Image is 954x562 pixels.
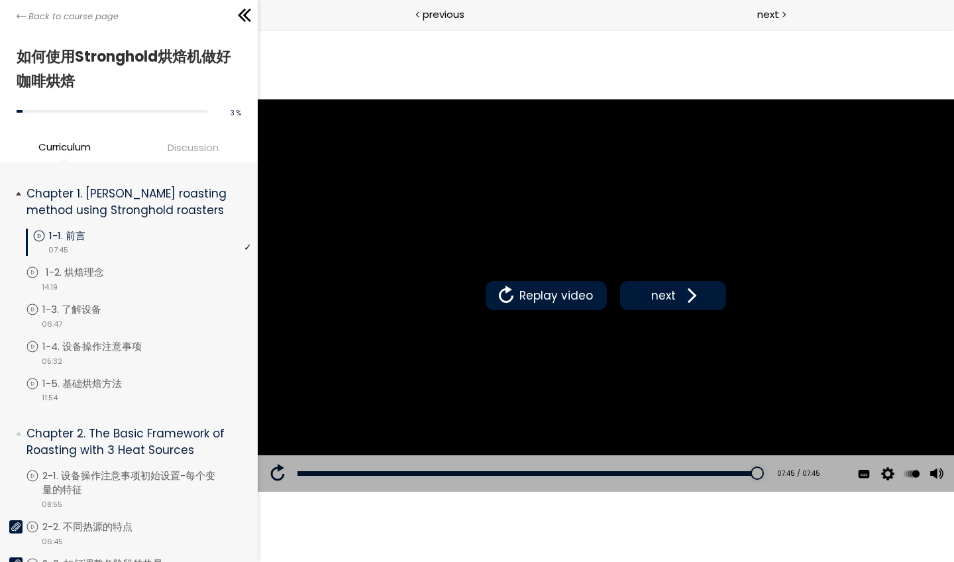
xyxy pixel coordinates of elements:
span: Curriculum [38,139,91,154]
span: 14:19 [42,282,58,293]
span: next [757,7,779,22]
span: 3 % [231,108,241,118]
a: Back to course page [17,10,119,23]
button: Subtitles and Transcript [596,426,616,463]
span: 07:45 [48,245,68,256]
h1: 如何使用Stronghold烘焙机做好咖啡烘焙 [17,44,235,94]
span: previous [423,7,464,22]
div: See available captions [594,426,618,463]
p: 1-1. 前言 [49,229,112,243]
span: Back to course page [28,10,119,23]
p: Chapter 1. [PERSON_NAME] roasting method using Stronghold roasters [26,186,241,218]
span: Discussion [168,140,219,155]
button: Video quality [620,426,640,463]
div: Change playback rate [642,426,666,463]
div: 07:45 / 07:45 [511,439,562,450]
span: Replay video [258,258,339,275]
button: Play back rate [644,426,664,463]
button: Replay video [228,252,349,281]
button: next [362,252,468,281]
button: Volume [668,426,688,463]
p: Chapter 2. The Basic Framework of Roasting with 3 Heat Sources [26,425,241,458]
p: 1-2. 烘焙理念 [46,265,131,280]
span: next [390,258,421,275]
